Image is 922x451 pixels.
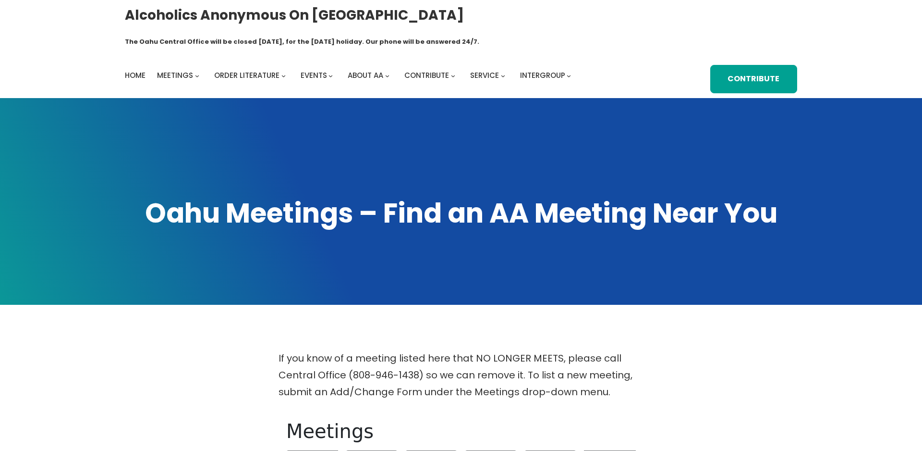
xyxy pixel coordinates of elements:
[125,195,797,232] h1: Oahu Meetings – Find an AA Meeting Near You
[157,70,193,80] span: Meetings
[157,69,193,82] a: Meetings
[385,74,389,78] button: About AA submenu
[501,74,505,78] button: Service submenu
[195,74,199,78] button: Meetings submenu
[286,420,636,443] h1: Meetings
[520,69,565,82] a: Intergroup
[125,3,464,27] a: Alcoholics Anonymous on [GEOGRAPHIC_DATA]
[348,70,383,80] span: About AA
[328,74,333,78] button: Events submenu
[125,70,146,80] span: Home
[404,69,449,82] a: Contribute
[451,74,455,78] button: Contribute submenu
[301,69,327,82] a: Events
[125,69,574,82] nav: Intergroup
[567,74,571,78] button: Intergroup submenu
[279,350,643,401] p: If you know of a meeting listed here that NO LONGER MEETS, please call Central Office (808-946-14...
[214,70,279,80] span: Order Literature
[125,37,479,47] h1: The Oahu Central Office will be closed [DATE], for the [DATE] holiday. Our phone will be answered...
[125,69,146,82] a: Home
[281,74,286,78] button: Order Literature submenu
[301,70,327,80] span: Events
[404,70,449,80] span: Contribute
[348,69,383,82] a: About AA
[520,70,565,80] span: Intergroup
[710,65,797,93] a: Contribute
[470,69,499,82] a: Service
[470,70,499,80] span: Service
